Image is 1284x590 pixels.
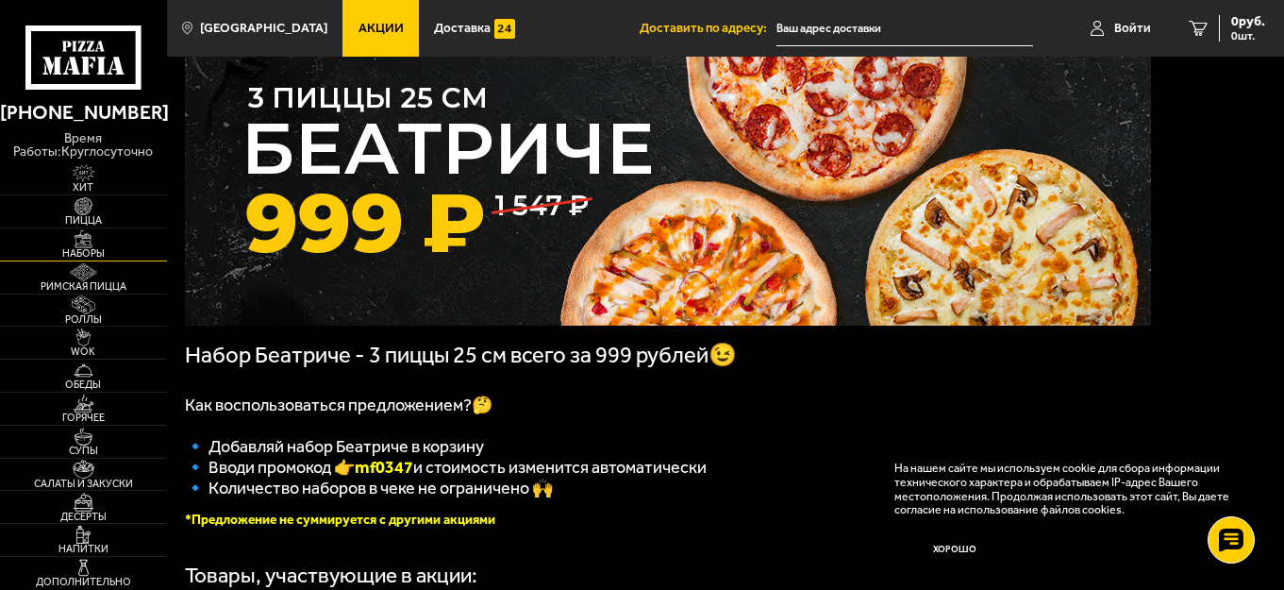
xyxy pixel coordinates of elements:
[185,342,737,368] span: Набор Беатриче - 3 пиццы 25 см всего за 999 рублей😉
[185,395,492,415] span: Как воспользоваться предложением?🤔
[1231,30,1265,42] span: 0 шт.
[185,457,707,478] span: 🔹 Вводи промокод 👉 и стоимость изменится автоматически
[200,22,327,35] span: [GEOGRAPHIC_DATA]
[1231,15,1265,28] span: 0 руб.
[894,531,1015,571] button: Хорошо
[894,462,1242,517] p: На нашем сайте мы используем cookie для сбора информации технического характера и обрабатываем IP...
[494,19,514,39] img: 15daf4d41897b9f0e9f617042186c801.svg
[776,11,1033,46] input: Ваш адрес доставки
[1114,22,1151,35] span: Войти
[359,22,404,35] span: Акции
[355,457,413,478] b: mf0347
[434,22,491,35] span: Доставка
[185,565,477,587] div: Товары, участвующие в акции:
[185,436,484,457] span: 🔹 Добавляй набор Беатриче в корзину
[185,512,495,528] font: *Предложение не суммируется с другими акциями
[640,22,776,35] span: Доставить по адресу:
[185,42,1151,326] img: 1024x1024
[185,478,553,498] span: 🔹 Количество наборов в чеке не ограничено 🙌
